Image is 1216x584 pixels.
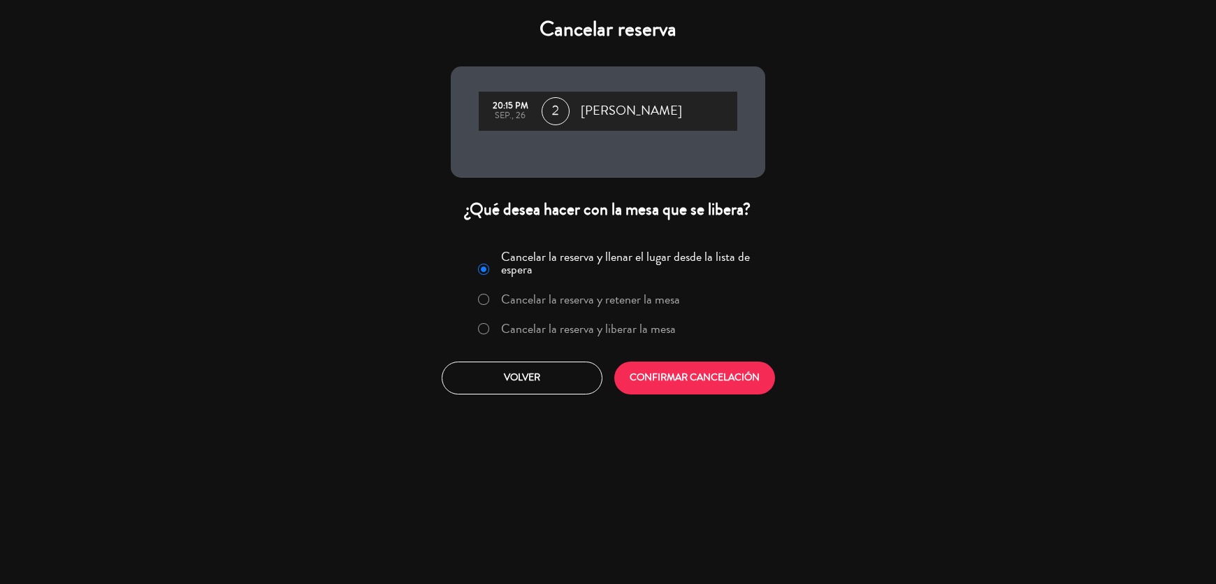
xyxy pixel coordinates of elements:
[614,362,775,394] button: CONFIRMAR CANCELACIÓN
[501,293,680,306] label: Cancelar la reserva y retener la mesa
[542,97,570,125] span: 2
[501,250,757,276] label: Cancelar la reserva y llenar el lugar desde la lista de espera
[581,101,682,122] span: [PERSON_NAME]
[486,111,535,121] div: sep., 26
[451,17,765,42] h4: Cancelar reserva
[486,101,535,111] div: 20:15 PM
[442,362,602,394] button: Volver
[501,322,676,335] label: Cancelar la reserva y liberar la mesa
[451,199,765,220] div: ¿Qué desea hacer con la mesa que se libera?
